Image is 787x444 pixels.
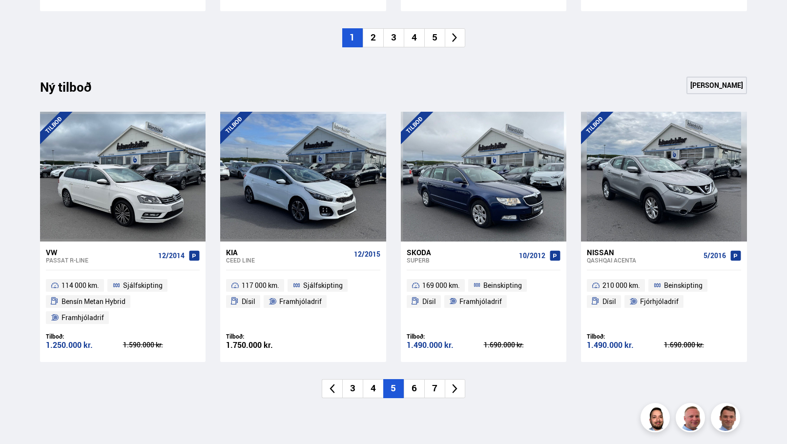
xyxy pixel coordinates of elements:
span: Sjálfskipting [123,280,163,291]
div: 1.490.000 kr. [587,341,664,349]
div: Ný tilboð [40,80,108,100]
div: Skoda [407,248,515,257]
li: 5 [424,28,445,47]
li: 4 [404,28,424,47]
div: VW [46,248,154,257]
a: Nissan Qashqai ACENTA 5/2016 210 000 km. Beinskipting Dísil Fjórhjóladrif Tilboð: 1.490.000 kr. 1... [581,242,746,362]
span: 12/2014 [158,252,185,260]
li: 5 [383,379,404,398]
div: 1.750.000 kr. [226,341,303,349]
button: Opna LiveChat spjallviðmót [8,4,37,33]
li: 3 [342,379,363,398]
span: Dísil [602,296,616,307]
a: VW Passat R-LINE 12/2014 114 000 km. Sjálfskipting Bensín Metan Hybrid Framhjóladrif Tilboð: 1.25... [40,242,206,362]
img: nhp88E3Fdnt1Opn2.png [642,404,671,434]
a: [PERSON_NAME] [686,77,747,94]
img: FbJEzSuNWCJXmdc-.webp [712,404,742,434]
span: Bensín Metan Hybrid [62,296,125,307]
li: 7 [424,379,445,398]
span: Beinskipting [664,280,703,291]
li: 4 [363,379,383,398]
span: 12/2015 [354,250,380,258]
div: 1.690.000 kr. [484,342,561,348]
div: 1.490.000 kr. [407,341,484,349]
span: Sjálfskipting [303,280,343,291]
div: Tilboð: [226,333,303,340]
div: Tilboð: [587,333,664,340]
div: Nissan [587,248,699,257]
div: 1.250.000 kr. [46,341,123,349]
span: Framhjóladrif [62,312,104,323]
div: 1.590.000 kr. [123,342,200,348]
div: Kia [226,248,350,257]
span: 10/2012 [519,252,545,260]
img: siFngHWaQ9KaOqBr.png [677,404,706,434]
span: 169 000 km. [422,280,460,291]
span: Framhjóladrif [279,296,322,307]
span: 117 000 km. [242,280,279,291]
span: 114 000 km. [62,280,99,291]
div: Qashqai ACENTA [587,257,699,263]
div: Tilboð: [407,333,484,340]
div: Tilboð: [46,333,123,340]
div: Superb [407,257,515,263]
span: Fjórhjóladrif [640,296,679,307]
span: 5/2016 [704,252,726,260]
div: Passat R-LINE [46,257,154,263]
li: 1 [342,28,363,47]
a: Kia Ceed LINE 12/2015 117 000 km. Sjálfskipting Dísil Framhjóladrif Tilboð: 1.750.000 kr. [220,242,386,362]
li: 3 [383,28,404,47]
span: Framhjóladrif [459,296,502,307]
span: Dísil [422,296,436,307]
li: 2 [363,28,383,47]
span: 210 000 km. [602,280,640,291]
a: Skoda Superb 10/2012 169 000 km. Beinskipting Dísil Framhjóladrif Tilboð: 1.490.000 kr. 1.690.000... [401,242,566,362]
span: Dísil [242,296,255,307]
span: Beinskipting [483,280,522,291]
div: Ceed LINE [226,257,350,263]
div: 1.690.000 kr. [664,342,741,348]
li: 6 [404,379,424,398]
